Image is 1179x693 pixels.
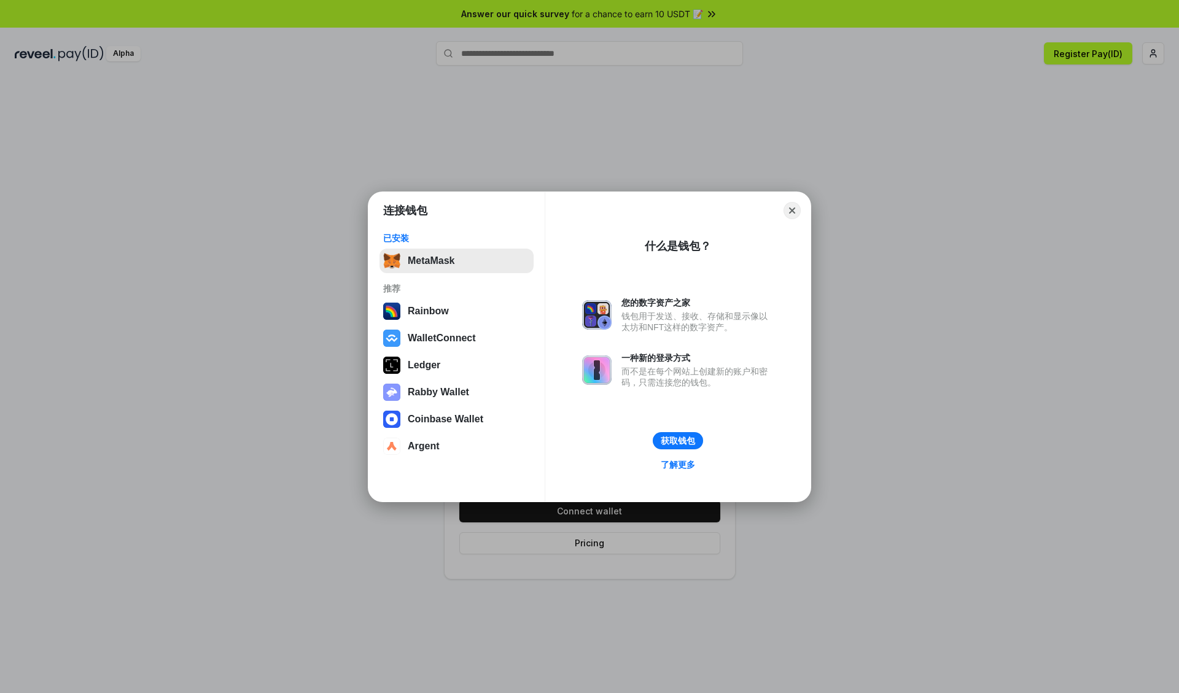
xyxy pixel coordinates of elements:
[383,283,530,294] div: 推荐
[379,249,534,273] button: MetaMask
[383,233,530,244] div: 已安装
[408,414,483,425] div: Coinbase Wallet
[383,303,400,320] img: svg+xml,%3Csvg%20width%3D%22120%22%20height%3D%22120%22%20viewBox%3D%220%200%20120%20120%22%20fil...
[784,202,801,219] button: Close
[653,457,702,473] a: 了解更多
[379,326,534,350] button: WalletConnect
[379,353,534,377] button: Ledger
[383,384,400,401] img: svg+xml,%3Csvg%20xmlns%3D%22http%3A%2F%2Fwww.w3.org%2F2000%2Fsvg%22%20fill%3D%22none%22%20viewBox...
[383,203,427,218] h1: 连接钱包
[383,438,400,455] img: svg+xml,%3Csvg%20width%3D%2228%22%20height%3D%2228%22%20viewBox%3D%220%200%2028%2028%22%20fill%3D...
[408,387,469,398] div: Rabby Wallet
[661,435,695,446] div: 获取钱包
[408,255,454,266] div: MetaMask
[379,407,534,432] button: Coinbase Wallet
[661,459,695,470] div: 了解更多
[621,297,774,308] div: 您的数字资产之家
[408,441,440,452] div: Argent
[645,239,711,254] div: 什么是钱包？
[383,252,400,269] img: svg+xml,%3Csvg%20fill%3D%22none%22%20height%3D%2233%22%20viewBox%3D%220%200%2035%2033%22%20width%...
[408,360,440,371] div: Ledger
[383,411,400,428] img: svg+xml,%3Csvg%20width%3D%2228%22%20height%3D%2228%22%20viewBox%3D%220%200%2028%2028%22%20fill%3D...
[582,300,612,330] img: svg+xml,%3Csvg%20xmlns%3D%22http%3A%2F%2Fwww.w3.org%2F2000%2Fsvg%22%20fill%3D%22none%22%20viewBox...
[582,355,612,385] img: svg+xml,%3Csvg%20xmlns%3D%22http%3A%2F%2Fwww.w3.org%2F2000%2Fsvg%22%20fill%3D%22none%22%20viewBox...
[379,380,534,405] button: Rabby Wallet
[383,357,400,374] img: svg+xml,%3Csvg%20xmlns%3D%22http%3A%2F%2Fwww.w3.org%2F2000%2Fsvg%22%20width%3D%2228%22%20height%3...
[408,306,449,317] div: Rainbow
[653,432,703,449] button: 获取钱包
[379,299,534,323] button: Rainbow
[621,311,774,333] div: 钱包用于发送、接收、存储和显示像以太坊和NFT这样的数字资产。
[408,333,476,344] div: WalletConnect
[383,330,400,347] img: svg+xml,%3Csvg%20width%3D%2228%22%20height%3D%2228%22%20viewBox%3D%220%200%2028%2028%22%20fill%3D...
[379,434,534,459] button: Argent
[621,366,774,388] div: 而不是在每个网站上创建新的账户和密码，只需连接您的钱包。
[621,352,774,363] div: 一种新的登录方式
